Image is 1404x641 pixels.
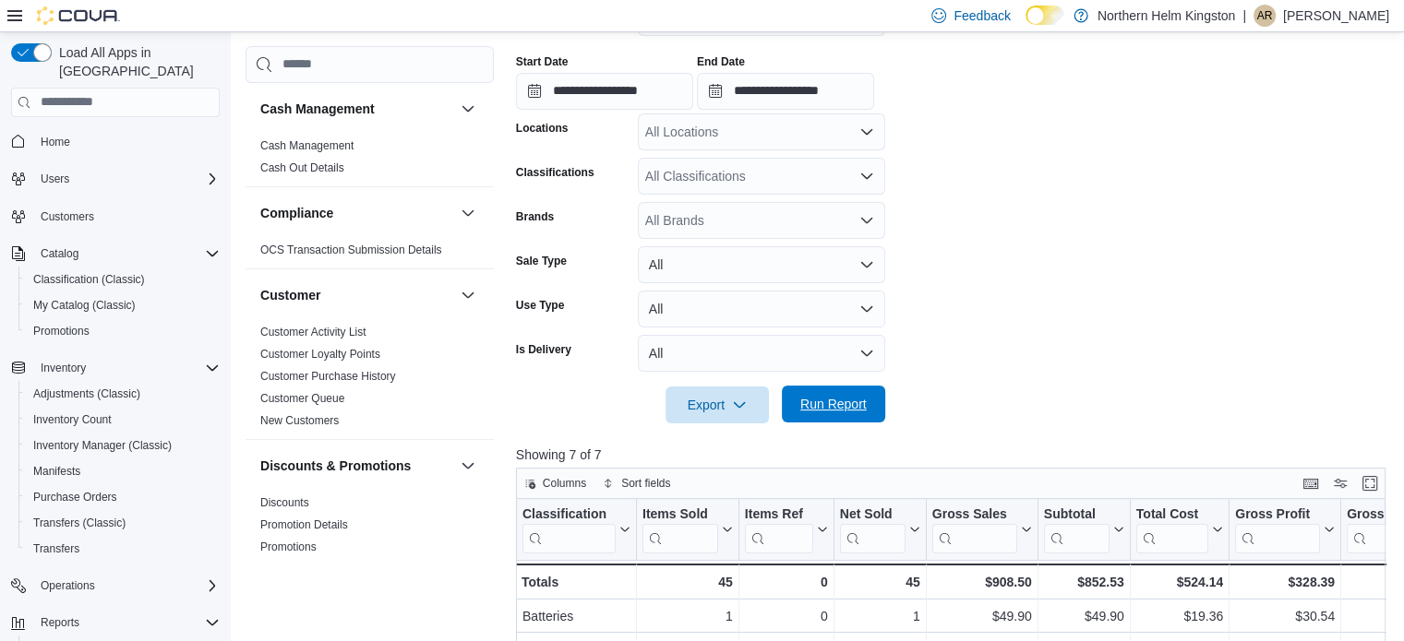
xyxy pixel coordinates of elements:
[932,505,1032,552] button: Gross Sales
[260,414,339,427] a: New Customers
[18,381,227,407] button: Adjustments (Classic)
[1136,505,1223,552] button: Total Cost
[33,541,79,556] span: Transfers
[642,505,718,552] div: Items Sold
[642,505,718,523] div: Items Sold
[33,357,220,379] span: Inventory
[954,6,1010,25] span: Feedback
[41,135,70,149] span: Home
[4,166,227,192] button: Users
[33,438,172,453] span: Inventory Manager (Classic)
[18,484,227,510] button: Purchase Orders
[1026,25,1026,26] span: Dark Mode
[1044,505,1110,523] div: Subtotal
[517,472,594,494] button: Columns
[18,292,227,318] button: My Catalog (Classic)
[33,205,220,228] span: Customers
[33,243,220,265] span: Catalog
[26,512,220,534] span: Transfers (Classic)
[522,605,630,627] div: Batteries
[1136,505,1208,552] div: Total Cost
[26,460,88,482] a: Manifests
[18,536,227,562] button: Transfers
[260,100,375,118] h3: Cash Management
[18,433,227,458] button: Inventory Manager (Classic)
[33,206,102,228] a: Customers
[260,413,339,428] span: New Customers
[246,321,494,439] div: Customer
[457,202,479,224] button: Compliance
[543,476,586,491] span: Columns
[1044,505,1124,552] button: Subtotal
[745,605,828,627] div: 0
[1026,6,1064,25] input: Dark Mode
[859,169,874,184] button: Open list of options
[932,505,1017,552] div: Gross Sales
[18,318,227,344] button: Promotions
[260,457,453,475] button: Discounts & Promotions
[516,254,567,268] label: Sale Type
[516,209,554,224] label: Brands
[33,168,77,190] button: Users
[41,172,69,186] span: Users
[840,605,920,627] div: 1
[26,268,152,291] a: Classification (Classic)
[1242,5,1246,27] p: |
[4,610,227,635] button: Reports
[260,517,348,532] span: Promotion Details
[516,342,571,357] label: Is Delivery
[26,434,179,457] a: Inventory Manager (Classic)
[1300,472,1322,494] button: Keyboard shortcuts
[260,325,366,339] span: Customer Activity List
[516,73,693,110] input: Press the down key to open a popover containing a calendar.
[4,573,227,599] button: Operations
[697,54,745,69] label: End Date
[41,361,86,375] span: Inventory
[260,540,317,553] a: Promotions
[33,412,112,427] span: Inventory Count
[932,571,1032,593] div: $908.50
[745,505,813,552] div: Items Ref
[1044,605,1124,627] div: $49.90
[1235,571,1335,593] div: $328.39
[638,246,885,283] button: All
[522,505,616,523] div: Classification
[522,505,630,552] button: Classification
[246,239,494,268] div: Compliance
[37,6,120,25] img: Cova
[260,457,411,475] h3: Discounts & Promotions
[26,294,220,316] span: My Catalog (Classic)
[260,326,366,338] a: Customer Activity List
[1044,505,1110,552] div: Subtotal
[260,204,333,222] h3: Compliance
[33,130,220,153] span: Home
[1235,505,1335,552] button: Gross Profit
[52,43,220,80] span: Load All Apps in [GEOGRAPHIC_DATA]
[1329,472,1351,494] button: Display options
[33,386,140,401] span: Adjustments (Classic)
[260,139,354,152] a: Cash Management
[745,571,828,593] div: 0
[33,357,93,379] button: Inventory
[932,605,1032,627] div: $49.90
[260,495,309,510] span: Discounts
[41,615,79,630] span: Reports
[18,458,227,484] button: Manifests
[26,460,220,482] span: Manifests
[1136,605,1223,627] div: $19.36
[26,320,220,342] span: Promotions
[26,409,220,431] span: Inventory Count
[260,204,453,222] button: Compliance
[516,165,594,180] label: Classifications
[642,505,733,552] button: Items Sold
[26,538,87,560] a: Transfers
[260,286,453,304] button: Customer
[1283,5,1389,27] p: [PERSON_NAME]
[26,512,133,534] a: Transfers (Classic)
[33,575,220,597] span: Operations
[246,492,494,565] div: Discounts & Promotions
[26,538,220,560] span: Transfers
[840,505,906,523] div: Net Sold
[260,347,380,362] span: Customer Loyalty Points
[260,369,396,384] span: Customer Purchase History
